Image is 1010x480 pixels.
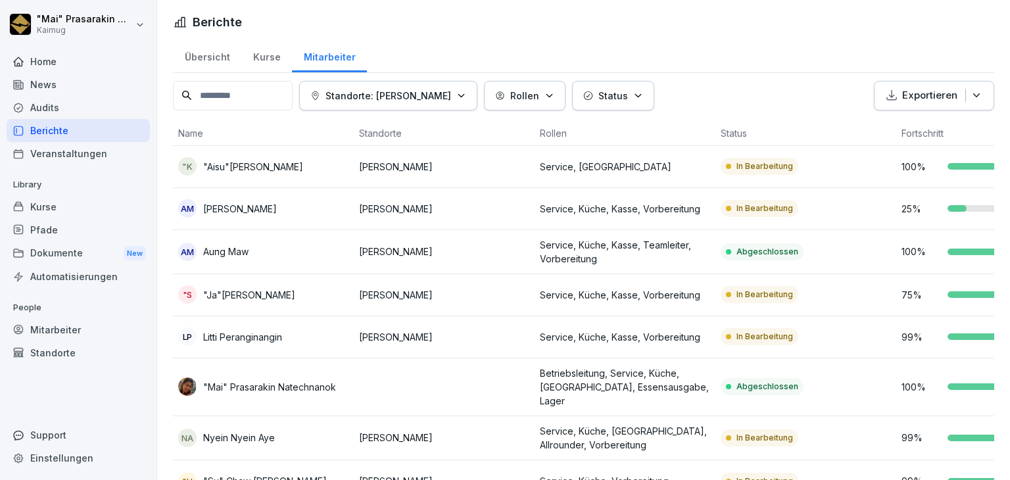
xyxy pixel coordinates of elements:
[540,288,710,302] p: Service, Küche, Kasse, Vorbereitung
[203,202,277,216] p: [PERSON_NAME]
[540,330,710,344] p: Service, Küche, Kasse, Vorbereitung
[178,199,197,218] div: AM
[203,380,336,394] p: "Mai" Prasarakin Natechnanok
[173,121,354,146] th: Name
[7,195,150,218] a: Kurse
[902,245,941,258] p: 100 %
[178,429,197,447] div: NA
[598,89,628,103] p: Status
[178,327,197,346] div: LP
[7,119,150,142] a: Berichte
[37,26,133,35] p: Kaimug
[359,288,529,302] p: [PERSON_NAME]
[359,202,529,216] p: [PERSON_NAME]
[902,380,941,394] p: 100 %
[736,203,793,214] p: In Bearbeitung
[7,96,150,119] a: Audits
[178,377,197,396] img: f3vrnbq1a0ja678kqe8p3mnu.png
[203,330,282,344] p: Litti Peranginangin
[7,297,150,318] p: People
[736,160,793,172] p: In Bearbeitung
[173,39,241,72] a: Übersicht
[540,202,710,216] p: Service, Küche, Kasse, Vorbereitung
[7,142,150,165] a: Veranstaltungen
[203,160,303,174] p: "Aisu"[PERSON_NAME]
[7,318,150,341] a: Mitarbeiter
[736,331,793,343] p: In Bearbeitung
[535,121,715,146] th: Rollen
[7,73,150,96] a: News
[736,246,798,258] p: Abgeschlossen
[510,89,539,103] p: Rollen
[7,341,150,364] a: Standorte
[325,89,451,103] p: Standorte: [PERSON_NAME]
[178,285,197,304] div: "S
[902,202,941,216] p: 25 %
[902,88,957,103] p: Exportieren
[37,14,133,25] p: "Mai" Prasarakin Natechnanok
[359,160,529,174] p: [PERSON_NAME]
[124,246,146,261] div: New
[7,50,150,73] a: Home
[203,431,275,444] p: Nyein Nyein Aye
[359,431,529,444] p: [PERSON_NAME]
[178,157,197,176] div: "K
[178,243,197,261] div: AM
[241,39,292,72] a: Kurse
[540,238,710,266] p: Service, Küche, Kasse, Teamleiter, Vorbereitung
[736,432,793,444] p: In Bearbeitung
[354,121,535,146] th: Standorte
[736,289,793,300] p: In Bearbeitung
[299,81,477,110] button: Standorte: [PERSON_NAME]
[540,424,710,452] p: Service, Küche, [GEOGRAPHIC_DATA], Allrounder, Vorbereitung
[484,81,565,110] button: Rollen
[902,431,941,444] p: 99 %
[193,13,242,31] h1: Berichte
[874,81,994,110] button: Exportieren
[359,330,529,344] p: [PERSON_NAME]
[902,160,941,174] p: 100 %
[540,366,710,408] p: Betriebsleitung, Service, Küche, [GEOGRAPHIC_DATA], Essensausgabe, Lager
[292,39,367,72] a: Mitarbeiter
[902,288,941,302] p: 75 %
[540,160,710,174] p: Service, [GEOGRAPHIC_DATA]
[359,245,529,258] p: [PERSON_NAME]
[7,446,150,469] a: Einstellungen
[572,81,654,110] button: Status
[7,241,150,266] div: Dokumente
[203,245,249,258] p: Aung Maw
[203,288,295,302] p: "Ja"[PERSON_NAME]
[902,330,941,344] p: 99 %
[736,381,798,393] p: Abgeschlossen
[7,241,150,266] a: DokumenteNew
[7,423,150,446] div: Support
[7,218,150,241] a: Pfade
[7,174,150,195] p: Library
[7,265,150,288] a: Automatisierungen
[715,121,896,146] th: Status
